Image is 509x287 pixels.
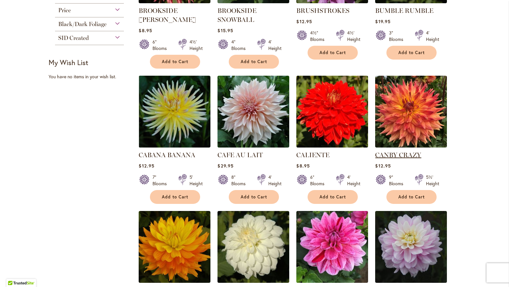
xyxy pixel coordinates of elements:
[296,278,368,284] a: CHA CHING
[49,73,134,80] div: You have no items in your wish list.
[162,194,188,200] span: Add to Cart
[190,174,203,187] div: 5' Height
[5,264,23,282] iframe: Launch Accessibility Center
[268,39,282,52] div: 4' Height
[296,76,368,148] img: CALIENTE
[308,190,358,204] button: Add to Cart
[426,30,439,43] div: 4' Height
[296,163,310,169] span: $8.95
[296,7,349,14] a: BRUSHSTROKES
[58,34,89,42] span: SID Created
[296,211,368,283] img: CHA CHING
[375,7,433,14] a: BUMBLE RUMBLE
[347,174,360,187] div: 4' Height
[375,18,390,24] span: $19.95
[217,151,263,159] a: CAFE AU LAIT
[310,30,328,43] div: 4½" Blooms
[139,143,210,149] a: CABANA BANANA
[217,7,256,24] a: BROOKSIDE SNOWBALL
[268,174,282,187] div: 4' Height
[150,190,200,204] button: Add to Cart
[139,27,152,33] span: $8.95
[217,143,289,149] a: Café Au Lait
[319,194,346,200] span: Add to Cart
[375,143,447,149] a: Canby Crazy
[375,211,447,283] img: Charlotte Mae
[217,163,233,169] span: $29.95
[162,59,188,64] span: Add to Cart
[308,46,358,60] button: Add to Cart
[49,58,88,67] strong: My Wish List
[231,39,249,52] div: 4" Blooms
[139,151,195,159] a: CABANA BANANA
[139,211,210,283] img: CANDLELIGHT
[375,151,421,159] a: CANBY CRAZY
[231,174,249,187] div: 8" Blooms
[139,76,210,148] img: CABANA BANANA
[241,59,267,64] span: Add to Cart
[229,55,279,69] button: Add to Cart
[217,278,289,284] a: CENTER COURT
[190,39,203,52] div: 4½' Height
[296,151,329,159] a: CALIENTE
[296,143,368,149] a: CALIENTE
[217,211,289,283] img: CENTER COURT
[217,76,289,148] img: Café Au Lait
[375,278,447,284] a: Charlotte Mae
[58,7,71,14] span: Price
[139,7,196,24] a: BROOKSIDE [PERSON_NAME]
[296,18,312,24] span: $12.95
[319,50,346,55] span: Add to Cart
[398,194,425,200] span: Add to Cart
[150,55,200,69] button: Add to Cart
[389,30,407,43] div: 3" Blooms
[375,76,447,148] img: Canby Crazy
[229,190,279,204] button: Add to Cart
[398,50,425,55] span: Add to Cart
[375,163,391,169] span: $12.95
[389,174,407,187] div: 9" Blooms
[310,174,328,187] div: 6" Blooms
[139,163,154,169] span: $12.95
[58,21,106,28] span: Black/Dark Foliage
[347,30,360,43] div: 4½' Height
[386,46,437,60] button: Add to Cart
[217,27,233,33] span: $15.95
[386,190,437,204] button: Add to Cart
[153,174,171,187] div: 7" Blooms
[139,278,210,284] a: CANDLELIGHT
[241,194,267,200] span: Add to Cart
[426,174,439,187] div: 5½' Height
[153,39,171,52] div: 6" Blooms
